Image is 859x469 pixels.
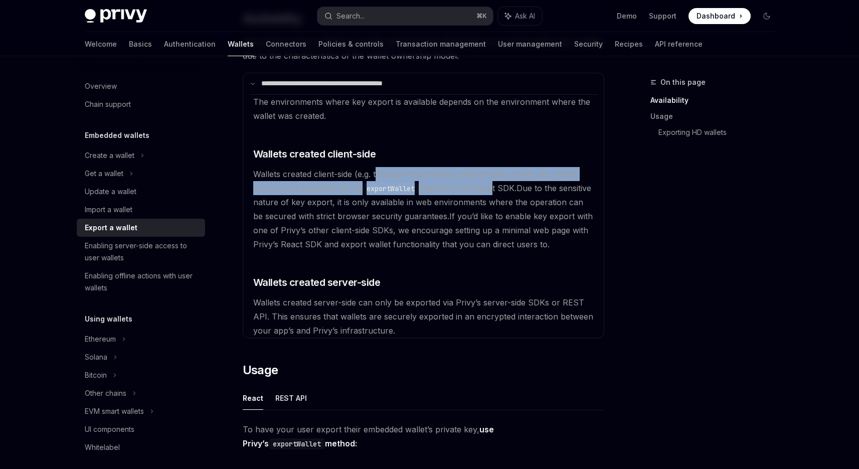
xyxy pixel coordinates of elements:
span: To have your user export their embedded wallet’s private key, [243,422,604,450]
button: Search...⌘K [317,7,493,25]
div: Enabling server-side access to user wallets [85,240,199,264]
a: Export a wallet [77,219,205,237]
a: Basics [129,32,152,56]
img: dark logo [85,9,147,23]
a: Exporting HD wallets [658,124,783,140]
div: Export a wallet [85,222,137,234]
span: Usage [243,362,278,378]
div: Chain support [85,98,131,110]
a: Transaction management [396,32,486,56]
div: Ethereum [85,333,116,345]
a: Enabling server-side access to user wallets [77,237,205,267]
span: Wallets created server-side [253,275,381,289]
button: REST API [275,386,307,410]
div: Bitcoin [85,369,107,381]
div: Enabling offline actions with user wallets [85,270,199,294]
div: Solana [85,351,107,363]
a: Welcome [85,32,117,56]
a: Policies & controls [318,32,384,56]
a: Security [574,32,603,56]
div: Update a wallet [85,186,136,198]
a: Wallets [228,32,254,56]
button: React [243,386,263,410]
span: The environments where key export is available depends on the environment where the wallet was cr... [253,97,590,121]
button: Toggle dark mode [759,8,775,24]
code: exportWallet [363,183,419,194]
div: Overview [85,80,117,92]
span: Wallets created client-side (e.g. through Privy’s React, React Native, Swift, etc. SDKs) can only... [253,169,577,193]
a: API reference [655,32,703,56]
span: Dashboard [697,11,735,21]
a: User management [498,32,562,56]
code: exportWallet [269,438,325,449]
span: Ask AI [515,11,535,21]
span: Wallets created client-side [253,147,376,161]
a: Dashboard [689,8,751,24]
a: UI components [77,420,205,438]
a: Support [649,11,676,21]
div: Get a wallet [85,168,123,180]
span: On this page [660,76,706,88]
button: Ask AI [498,7,542,25]
h5: Using wallets [85,313,132,325]
a: Authentication [164,32,216,56]
a: Whitelabel [77,438,205,456]
a: Demo [617,11,637,21]
a: Enabling offline actions with user wallets [77,267,205,297]
a: Import a wallet [77,201,205,219]
a: Availability [650,92,783,108]
span: ⌘ K [476,12,487,20]
div: Create a wallet [85,149,134,162]
span: Due to the sensitive nature of key export, it is only available in web environments where the ope... [253,183,591,221]
div: EVM smart wallets [85,405,144,417]
a: Update a wallet [77,183,205,201]
div: Search... [336,10,365,22]
div: Other chains [85,387,126,399]
div: Whitelabel [85,441,120,453]
a: Connectors [266,32,306,56]
a: Overview [77,77,205,95]
span: Wallets created server-side can only be exported via Privy’s server-side SDKs or REST API. This e... [253,297,593,336]
div: Import a wallet [85,204,132,216]
h5: Embedded wallets [85,129,149,141]
a: Recipes [615,32,643,56]
a: Chain support [77,95,205,113]
strong: use Privy’s method: [243,424,494,448]
a: Usage [650,108,783,124]
div: UI components [85,423,134,435]
span: If you’d like to enable key export with one of Privy’s other client-side SDKs, we encourage setti... [253,211,593,249]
